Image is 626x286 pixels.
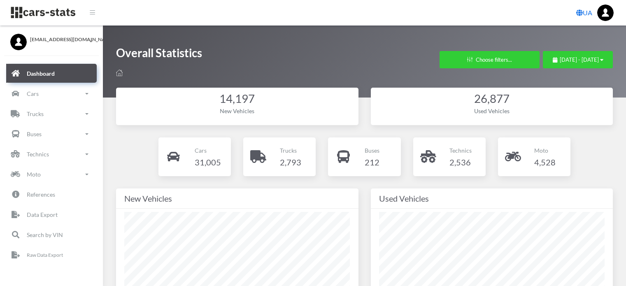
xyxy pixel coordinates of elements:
[6,105,97,123] a: Trucks
[10,6,76,19] img: navbar brand
[543,51,613,68] button: [DATE] - [DATE]
[6,246,97,265] a: Raw Data Export
[195,145,221,156] p: Cars
[27,88,39,99] p: Cars
[379,192,605,205] div: Used Vehicles
[6,226,97,244] a: Search by VIN
[27,189,55,200] p: References
[280,145,301,156] p: Trucks
[10,34,93,43] a: [EMAIL_ADDRESS][DOMAIN_NAME]
[6,64,97,83] a: Dashboard
[280,156,301,169] h4: 2,793
[30,36,93,43] span: [EMAIL_ADDRESS][DOMAIN_NAME]
[6,205,97,224] a: Data Export
[597,5,614,21] img: ...
[116,45,202,65] h1: Overall Statistics
[6,185,97,204] a: References
[449,145,472,156] p: Technics
[27,230,63,240] p: Search by VIN
[124,107,350,115] div: New Vehicles
[27,109,44,119] p: Trucks
[6,125,97,144] a: Buses
[534,145,556,156] p: Moto
[6,145,97,164] a: Technics
[440,51,540,68] button: Choose filters...
[365,145,379,156] p: Buses
[573,5,596,21] a: UA
[124,192,350,205] div: New Vehicles
[449,156,472,169] h4: 2,536
[27,149,49,159] p: Technics
[379,91,605,107] div: 26,877
[6,84,97,103] a: Cars
[534,156,556,169] h4: 4,528
[27,68,55,79] p: Dashboard
[124,91,350,107] div: 14,197
[560,56,599,63] span: [DATE] - [DATE]
[379,107,605,115] div: Used Vehicles
[27,129,42,139] p: Buses
[195,156,221,169] h4: 31,005
[27,209,58,220] p: Data Export
[6,165,97,184] a: Moto
[27,169,41,179] p: Moto
[27,251,63,260] p: Raw Data Export
[365,156,379,169] h4: 212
